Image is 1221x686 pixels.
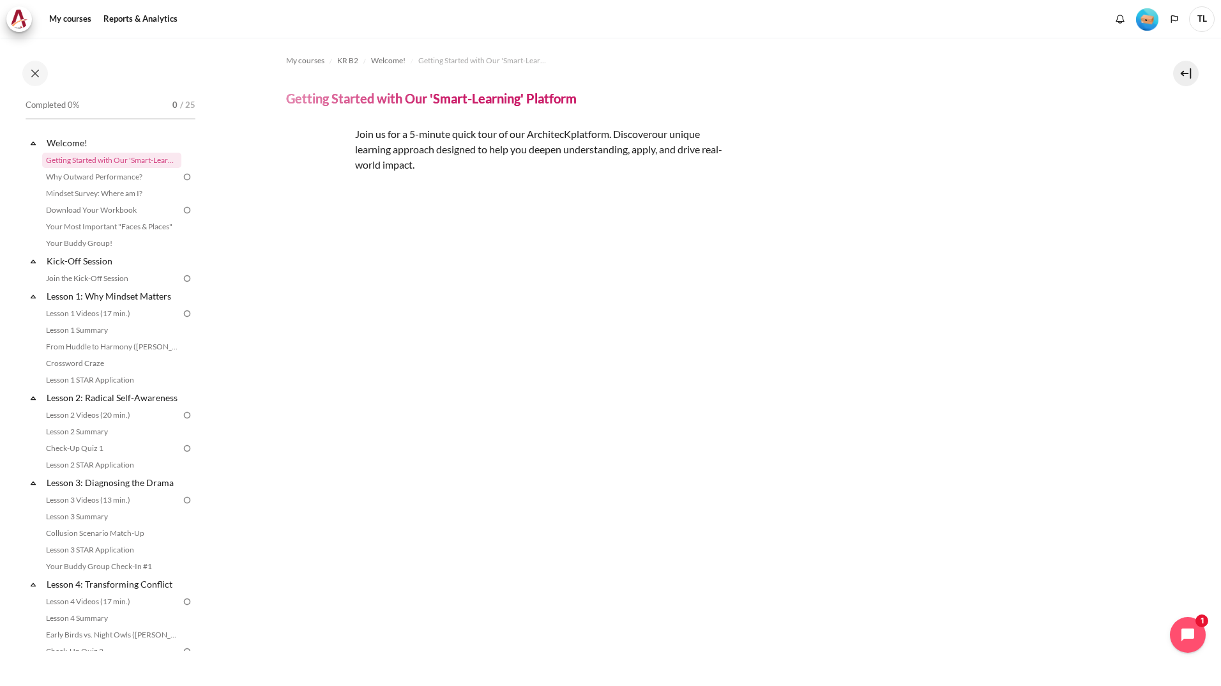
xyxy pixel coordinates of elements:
[42,271,181,286] a: Join the Kick-Off Session
[27,476,40,489] span: Collapse
[418,53,546,68] a: Getting Started with Our 'Smart-Learning' Platform
[27,137,40,149] span: Collapse
[27,255,40,268] span: Collapse
[42,236,181,251] a: Your Buddy Group!
[337,53,358,68] a: KR B2
[27,578,40,591] span: Collapse
[1111,10,1130,29] div: Show notification window with no new notifications
[42,594,181,609] a: Lesson 4 Videos (17 min.)
[42,339,181,354] a: From Huddle to Harmony ([PERSON_NAME]'s Story)
[42,169,181,185] a: Why Outward Performance?
[1136,7,1158,31] div: Level #1
[45,287,181,305] a: Lesson 1: Why Mindset Matters
[181,273,193,284] img: To do
[172,99,178,112] span: 0
[42,457,181,473] a: Lesson 2 STAR Application
[286,90,577,107] h4: Getting Started with Our 'Smart-Learning' Platform
[42,526,181,541] a: Collusion Scenario Match-Up
[42,306,181,321] a: Lesson 1 Videos (17 min.)
[286,126,733,172] p: Join us for a 5-minute quick tour of our ArchitecK platform. Discover
[181,308,193,319] img: To do
[286,126,350,190] img: platform logo
[1189,6,1215,32] a: User menu
[42,153,181,168] a: Getting Started with Our 'Smart-Learning' Platform
[181,596,193,607] img: To do
[45,389,181,406] a: Lesson 2: Radical Self-Awareness
[337,55,358,66] span: KR B2
[42,644,181,659] a: Check-Up Quiz 2
[42,509,181,524] a: Lesson 3 Summary
[42,372,181,388] a: Lesson 1 STAR Application
[99,6,182,32] a: Reports & Analytics
[45,252,181,270] a: Kick-Off Session
[286,50,1130,71] nav: Navigation bar
[286,53,324,68] a: My courses
[42,441,181,456] a: Check-Up Quiz 1
[42,356,181,371] a: Crossword Craze
[1165,10,1184,29] button: Languages
[180,99,195,112] span: / 25
[42,627,181,643] a: Early Birds vs. Night Owls ([PERSON_NAME]'s Story)
[42,492,181,508] a: Lesson 3 Videos (13 min.)
[181,443,193,454] img: To do
[45,134,181,151] a: Welcome!
[181,646,193,657] img: To do
[42,611,181,626] a: Lesson 4 Summary
[45,6,96,32] a: My courses
[27,290,40,303] span: Collapse
[45,575,181,593] a: Lesson 4: Transforming Conflict
[355,128,722,171] span: .
[181,409,193,421] img: To do
[42,408,181,423] a: Lesson 2 Videos (20 min.)
[1189,6,1215,32] span: TL
[10,10,28,29] img: Architeck
[1136,8,1158,31] img: Level #1
[371,53,406,68] a: Welcome!
[286,55,324,66] span: My courses
[355,128,722,171] span: our unique learning approach designed to help you deepen understanding, apply, and drive real-wor...
[6,6,38,32] a: Architeck Architeck
[45,474,181,491] a: Lesson 3: Diagnosing the Drama
[1131,7,1164,31] a: Level #1
[181,494,193,506] img: To do
[181,171,193,183] img: To do
[418,55,546,66] span: Getting Started with Our 'Smart-Learning' Platform
[27,392,40,404] span: Collapse
[42,559,181,574] a: Your Buddy Group Check-In #1
[26,99,79,112] span: Completed 0%
[371,55,406,66] span: Welcome!
[181,204,193,216] img: To do
[42,219,181,234] a: Your Most Important "Faces & Places"
[42,542,181,558] a: Lesson 3 STAR Application
[42,323,181,338] a: Lesson 1 Summary
[42,186,181,201] a: Mindset Survey: Where am I?
[42,202,181,218] a: Download Your Workbook
[42,424,181,439] a: Lesson 2 Summary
